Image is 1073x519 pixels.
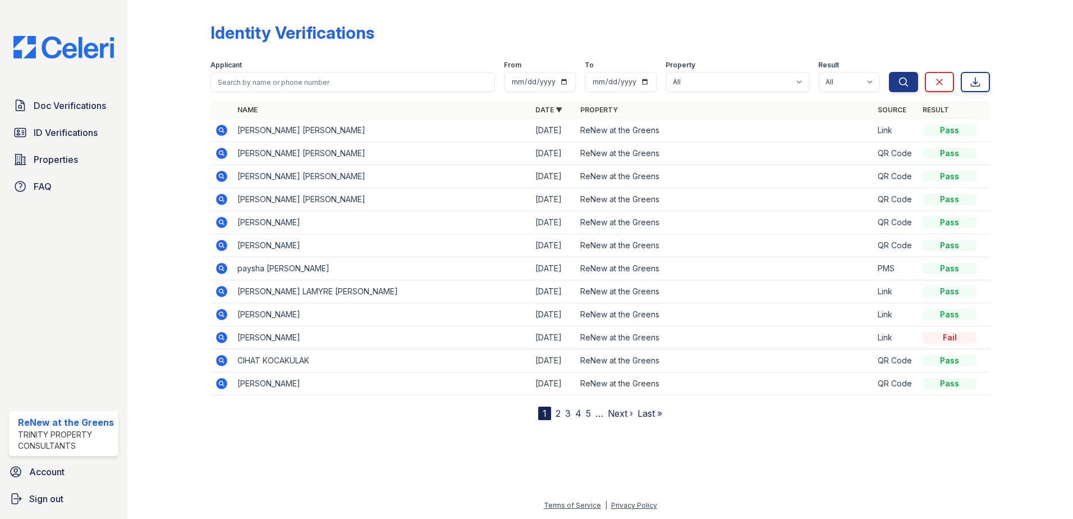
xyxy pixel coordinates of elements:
[9,121,118,144] a: ID Verifications
[923,217,976,228] div: Pass
[531,326,576,349] td: [DATE]
[576,303,874,326] td: ReNew at the Greens
[873,234,918,257] td: QR Code
[531,211,576,234] td: [DATE]
[923,263,976,274] div: Pass
[923,148,976,159] div: Pass
[923,355,976,366] div: Pass
[923,194,976,205] div: Pass
[595,407,603,420] span: …
[210,61,242,70] label: Applicant
[210,72,495,92] input: Search by name or phone number
[531,303,576,326] td: [DATE]
[576,234,874,257] td: ReNew at the Greens
[576,188,874,211] td: ReNew at the Greens
[580,106,618,114] a: Property
[233,234,531,257] td: [PERSON_NAME]
[531,257,576,280] td: [DATE]
[576,280,874,303] td: ReNew at the Greens
[531,372,576,395] td: [DATE]
[576,349,874,372] td: ReNew at the Greens
[873,188,918,211] td: QR Code
[586,408,591,419] a: 5
[531,188,576,211] td: [DATE]
[531,234,576,257] td: [DATE]
[233,349,531,372] td: CIHAT KOCAKULAK
[576,257,874,280] td: ReNew at the Greens
[18,416,114,429] div: ReNew at the Greens
[233,188,531,211] td: [PERSON_NAME] [PERSON_NAME]
[4,488,123,510] a: Sign out
[611,501,657,509] a: Privacy Policy
[531,119,576,142] td: [DATE]
[233,165,531,188] td: [PERSON_NAME] [PERSON_NAME]
[818,61,839,70] label: Result
[873,257,918,280] td: PMS
[873,211,918,234] td: QR Code
[34,153,78,166] span: Properties
[9,175,118,198] a: FAQ
[638,408,662,419] a: Last »
[233,257,531,280] td: paysha [PERSON_NAME]
[605,501,607,509] div: |
[531,349,576,372] td: [DATE]
[873,142,918,165] td: QR Code
[210,22,374,43] div: Identity Verifications
[4,36,123,58] img: CE_Logo_Blue-a8612792a0a2168367f1c8372b55b34899dd931a85d93a1a3d3e32e68fde9ad4.png
[531,142,576,165] td: [DATE]
[504,61,521,70] label: From
[233,326,531,349] td: [PERSON_NAME]
[556,408,561,419] a: 2
[576,211,874,234] td: ReNew at the Greens
[34,99,106,112] span: Doc Verifications
[535,106,562,114] a: Date ▼
[923,240,976,251] div: Pass
[923,106,949,114] a: Result
[565,408,571,419] a: 3
[923,171,976,182] div: Pass
[233,142,531,165] td: [PERSON_NAME] [PERSON_NAME]
[18,429,114,452] div: Trinity Property Consultants
[576,372,874,395] td: ReNew at the Greens
[873,326,918,349] td: Link
[873,349,918,372] td: QR Code
[233,211,531,234] td: [PERSON_NAME]
[233,119,531,142] td: [PERSON_NAME] [PERSON_NAME]
[923,286,976,297] div: Pass
[538,407,551,420] div: 1
[576,326,874,349] td: ReNew at the Greens
[237,106,258,114] a: Name
[575,408,581,419] a: 4
[873,119,918,142] td: Link
[233,372,531,395] td: [PERSON_NAME]
[9,94,118,117] a: Doc Verifications
[576,165,874,188] td: ReNew at the Greens
[233,303,531,326] td: [PERSON_NAME]
[531,280,576,303] td: [DATE]
[873,372,918,395] td: QR Code
[576,119,874,142] td: ReNew at the Greens
[585,61,594,70] label: To
[923,309,976,320] div: Pass
[9,148,118,171] a: Properties
[531,165,576,188] td: [DATE]
[666,61,695,70] label: Property
[878,106,906,114] a: Source
[873,165,918,188] td: QR Code
[29,492,63,506] span: Sign out
[34,126,98,139] span: ID Verifications
[34,180,52,193] span: FAQ
[4,461,123,483] a: Account
[923,378,976,389] div: Pass
[873,303,918,326] td: Link
[923,332,976,343] div: Fail
[29,465,65,479] span: Account
[544,501,601,509] a: Terms of Service
[576,142,874,165] td: ReNew at the Greens
[233,280,531,303] td: [PERSON_NAME] LAMYRE [PERSON_NAME]
[923,125,976,136] div: Pass
[873,280,918,303] td: Link
[608,408,633,419] a: Next ›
